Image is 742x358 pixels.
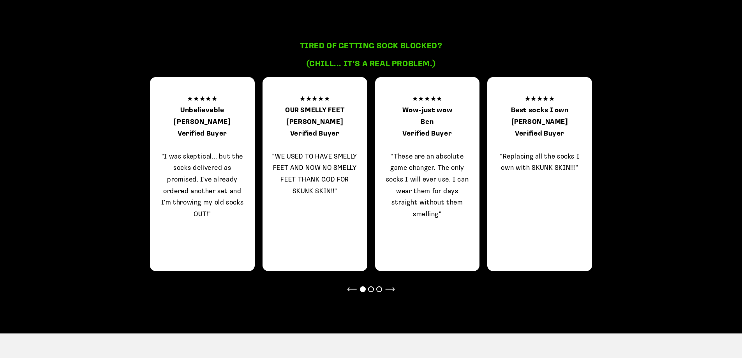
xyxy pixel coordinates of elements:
[511,108,569,114] b: Best socks I own
[402,119,452,137] b: Ben Verified Buyer
[245,59,498,69] h3: (chill... It’s a real problem.)
[511,119,568,137] b: [PERSON_NAME] Verified Buyer
[180,108,224,114] b: Unbelievable
[174,119,231,137] b: [PERSON_NAME] Verified Buyer
[245,41,498,51] h3: Tired of getting sock blocked?
[286,119,343,137] b: [PERSON_NAME] Verified Buyer
[272,93,358,209] p: ★★★★★ "WE USED TO HAVE SMELLY FEET AND NOW NO SMELLY FEET THANK GOD FOR SKUNK SKIN!!"
[402,108,453,114] b: Wow-just wow
[497,93,582,186] p: ★★★★★ "Replacing all the socks I own with SKUNK SKIN!!!"
[160,93,245,220] p: ★★★★★ "I was skeptical... but the socks delivered as promised. I've already ordered another set a...
[385,93,470,220] p: ★★★★★ "These are an absolute game changer. The only socks I will ever use. I can wear them for da...
[285,108,344,114] b: OUR SMELLY FEET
